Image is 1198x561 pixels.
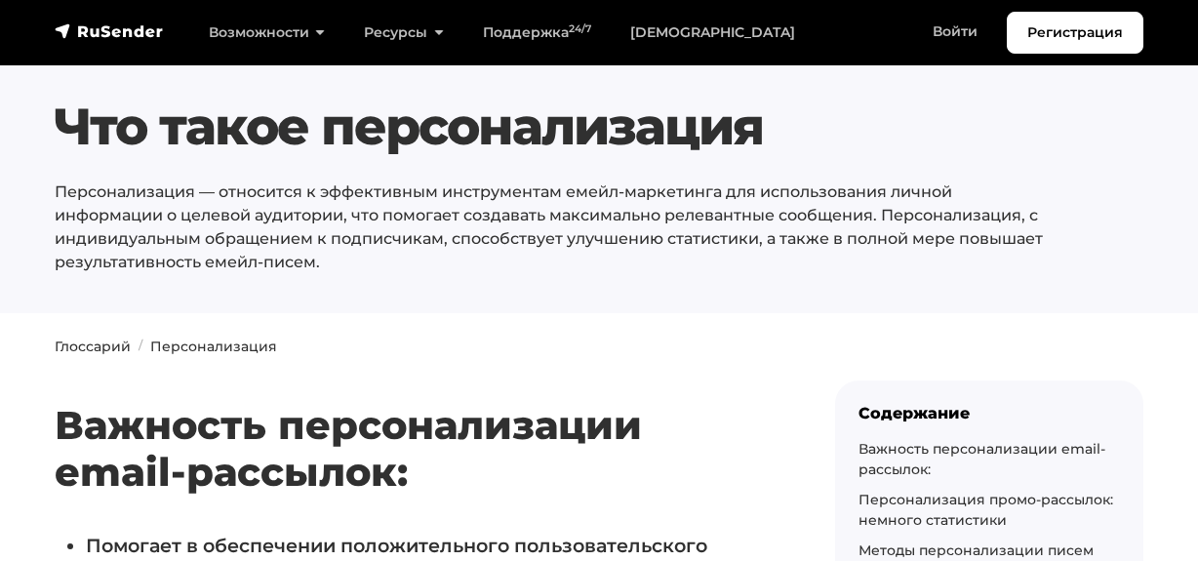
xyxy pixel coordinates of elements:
a: Важность персонализации email-рассылок: [859,440,1105,478]
img: RuSender [55,21,164,41]
h1: Что такое персонализация [55,97,1051,157]
nav: breadcrumb [43,337,1155,357]
a: Войти [913,12,997,52]
a: [DEMOGRAPHIC_DATA] [611,13,815,53]
a: Методы персонализации писем [859,541,1094,559]
h2: Важность персонализации email-рассылок: [55,344,773,496]
p: Персонализация — относится к эффективным инструментам емейл-маркетинга для использования личной и... [55,180,1051,274]
sup: 24/7 [569,22,591,35]
a: Регистрация [1007,12,1143,54]
a: Персонализация промо-рассылок: немного статистики [859,491,1113,529]
a: Глоссарий [55,338,131,355]
div: Содержание [859,404,1120,422]
li: Персонализация [131,337,277,357]
a: Возможности [189,13,344,53]
a: Поддержка24/7 [463,13,611,53]
a: Ресурсы [344,13,462,53]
